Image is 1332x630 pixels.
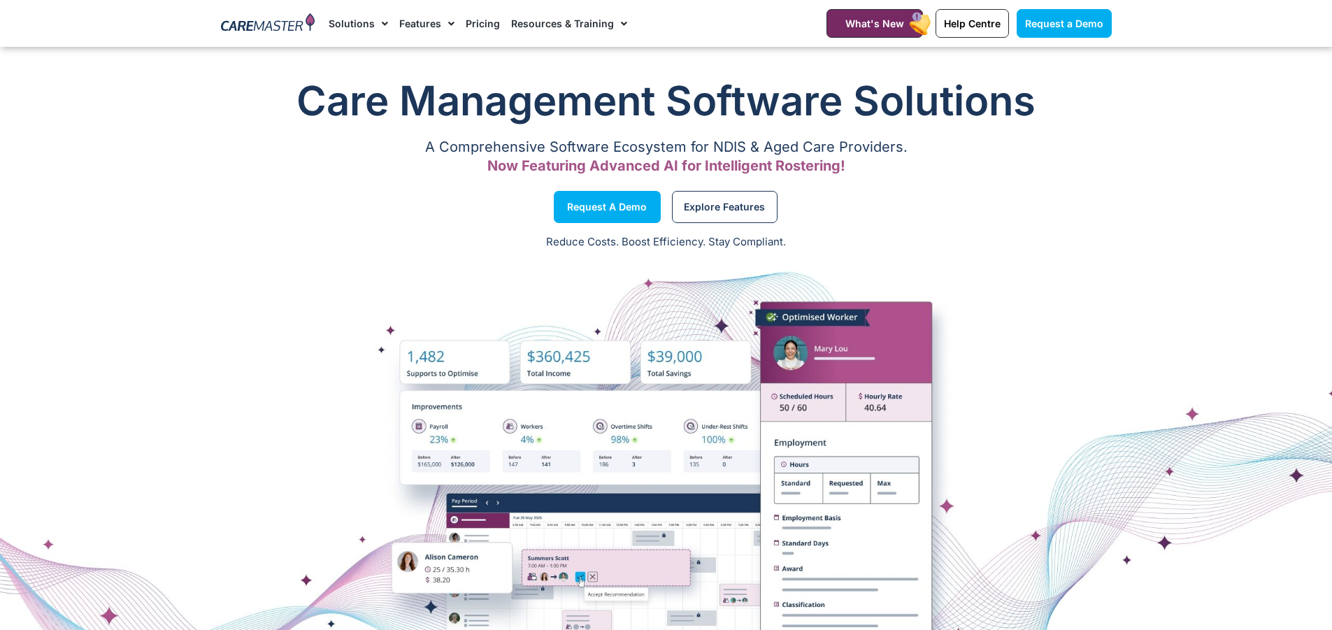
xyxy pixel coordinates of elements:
[826,9,923,38] a: What's New
[1017,9,1112,38] a: Request a Demo
[221,13,315,34] img: CareMaster Logo
[936,9,1009,38] a: Help Centre
[554,191,661,223] a: Request a Demo
[845,17,904,29] span: What's New
[944,17,1001,29] span: Help Centre
[221,73,1112,129] h1: Care Management Software Solutions
[221,143,1112,152] p: A Comprehensive Software Ecosystem for NDIS & Aged Care Providers.
[672,191,778,223] a: Explore Features
[567,203,647,210] span: Request a Demo
[1025,17,1103,29] span: Request a Demo
[487,157,845,174] span: Now Featuring Advanced AI for Intelligent Rostering!
[8,234,1324,250] p: Reduce Costs. Boost Efficiency. Stay Compliant.
[684,203,765,210] span: Explore Features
